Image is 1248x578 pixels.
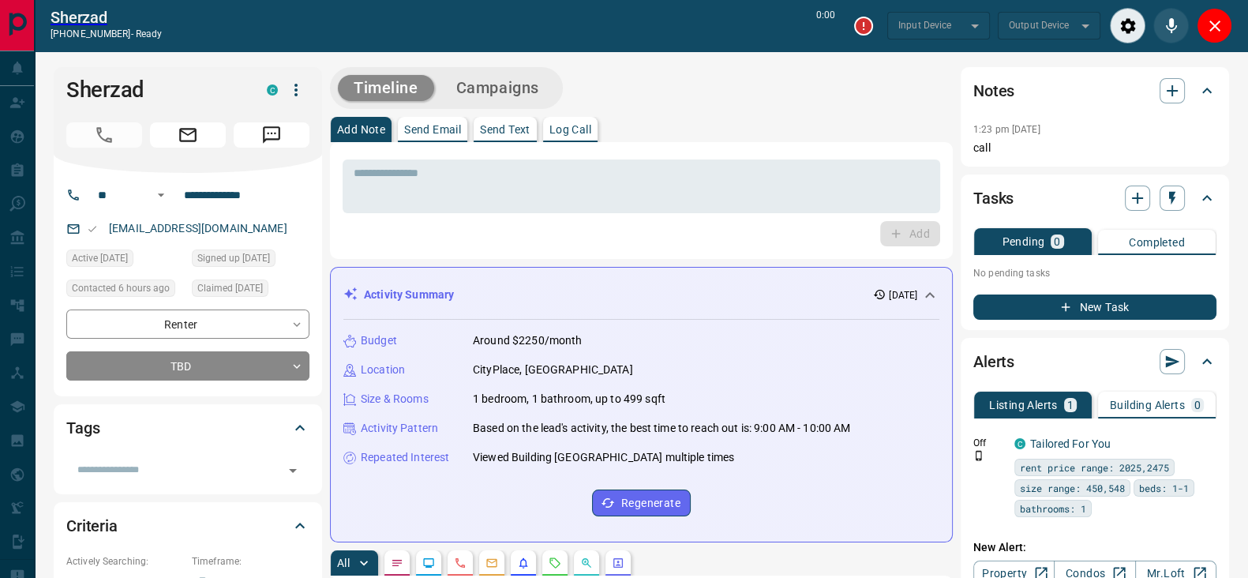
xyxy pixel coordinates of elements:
[973,124,1040,135] p: 1:23 pm [DATE]
[66,554,184,569] p: Actively Searching:
[973,295,1216,320] button: New Task
[1110,8,1145,43] div: Audio Settings
[109,222,287,235] a: [EMAIL_ADDRESS][DOMAIN_NAME]
[361,420,438,437] p: Activity Pattern
[72,250,128,266] span: Active [DATE]
[473,332,582,349] p: Around $2250/month
[454,557,467,569] svg: Calls
[66,409,309,447] div: Tags
[404,124,461,135] p: Send Email
[192,250,309,272] div: Sun Apr 07 2024
[889,288,917,302] p: [DATE]
[973,450,984,461] svg: Push Notification Only
[337,557,350,569] p: All
[973,78,1014,103] h2: Notes
[973,261,1216,285] p: No pending tasks
[66,310,309,339] div: Renter
[1110,400,1185,411] p: Building Alerts
[1153,8,1189,43] div: Mute
[473,391,665,407] p: 1 bedroom, 1 bathroom, up to 499 sqft
[343,280,939,310] div: Activity Summary[DATE]
[473,449,734,466] p: Viewed Building [GEOGRAPHIC_DATA] multiple times
[66,415,99,441] h2: Tags
[973,140,1216,156] p: call
[485,557,498,569] svg: Emails
[282,460,304,482] button: Open
[192,554,309,569] p: Timeframe:
[973,179,1216,217] div: Tasks
[422,557,435,569] svg: Lead Browsing Activity
[473,420,850,437] p: Based on the lead's activity, the best time to reach out is: 9:00 AM - 10:00 AM
[1014,438,1025,449] div: condos.ca
[364,287,454,303] p: Activity Summary
[197,250,270,266] span: Signed up [DATE]
[989,400,1058,411] p: Listing Alerts
[361,332,397,349] p: Budget
[816,8,835,43] p: 0:00
[361,391,429,407] p: Size & Rooms
[267,84,278,96] div: condos.ca
[192,280,309,302] div: Sun Oct 12 2025
[338,75,434,101] button: Timeline
[1139,480,1189,496] span: beds: 1-1
[473,362,633,378] p: CityPlace, [GEOGRAPHIC_DATA]
[549,124,591,135] p: Log Call
[66,513,118,539] h2: Criteria
[973,539,1216,556] p: New Alert:
[1002,236,1044,247] p: Pending
[1194,400,1201,411] p: 0
[66,77,243,103] h1: Sherzad
[234,122,309,148] span: Message
[973,349,1014,374] h2: Alerts
[517,557,530,569] svg: Listing Alerts
[66,250,184,272] div: Sun Oct 12 2025
[361,362,405,378] p: Location
[150,122,226,148] span: Email
[480,124,530,135] p: Send Text
[612,557,624,569] svg: Agent Actions
[440,75,555,101] button: Campaigns
[1020,460,1169,475] span: rent price range: 2025,2475
[973,72,1216,110] div: Notes
[197,280,263,296] span: Claimed [DATE]
[549,557,561,569] svg: Requests
[136,28,163,39] span: ready
[66,507,309,545] div: Criteria
[1054,236,1060,247] p: 0
[1020,480,1125,496] span: size range: 450,548
[72,280,170,296] span: Contacted 6 hours ago
[1067,400,1074,411] p: 1
[66,351,309,381] div: TBD
[87,223,98,235] svg: Email Valid
[1197,8,1232,43] div: Close
[391,557,403,569] svg: Notes
[1030,437,1111,450] a: Tailored For You
[1129,237,1185,248] p: Completed
[66,280,184,302] div: Mon Oct 13 2025
[152,186,171,205] button: Open
[66,122,142,148] span: Call
[51,27,162,41] p: [PHONE_NUMBER] -
[1020,501,1086,516] span: bathrooms: 1
[580,557,593,569] svg: Opportunities
[51,8,162,27] a: Sherzad
[973,186,1014,211] h2: Tasks
[337,124,385,135] p: Add Note
[361,449,449,466] p: Repeated Interest
[592,490,691,516] button: Regenerate
[973,436,1005,450] p: Off
[973,343,1216,381] div: Alerts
